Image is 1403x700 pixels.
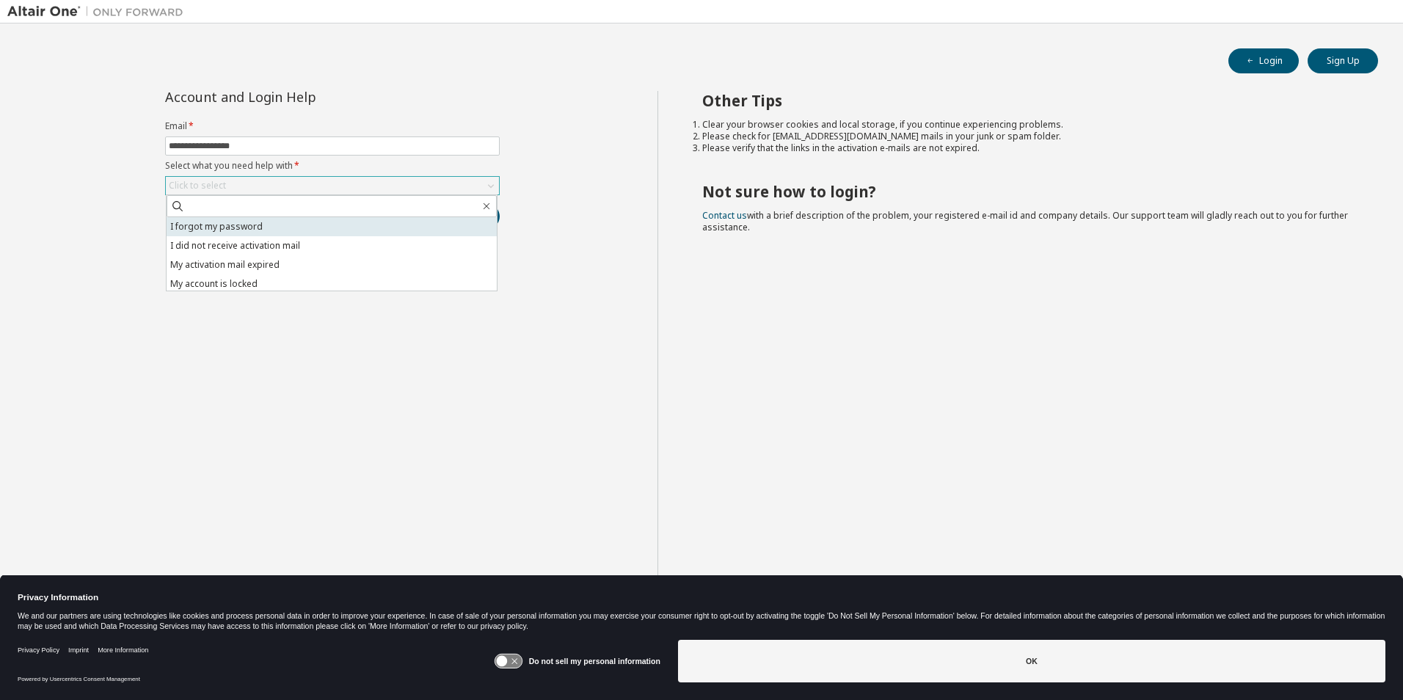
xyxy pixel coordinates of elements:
li: I forgot my password [167,217,497,236]
li: Clear your browser cookies and local storage, if you continue experiencing problems. [702,119,1352,131]
div: Click to select [166,177,499,194]
button: Sign Up [1308,48,1378,73]
button: Login [1228,48,1299,73]
li: Please check for [EMAIL_ADDRESS][DOMAIN_NAME] mails in your junk or spam folder. [702,131,1352,142]
label: Select what you need help with [165,160,500,172]
h2: Not sure how to login? [702,182,1352,201]
a: Contact us [702,209,747,222]
img: Altair One [7,4,191,19]
li: Please verify that the links in the activation e-mails are not expired. [702,142,1352,154]
div: Account and Login Help [165,91,433,103]
span: with a brief description of the problem, your registered e-mail id and company details. Our suppo... [702,209,1348,233]
label: Email [165,120,500,132]
div: Click to select [169,180,226,192]
h2: Other Tips [702,91,1352,110]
